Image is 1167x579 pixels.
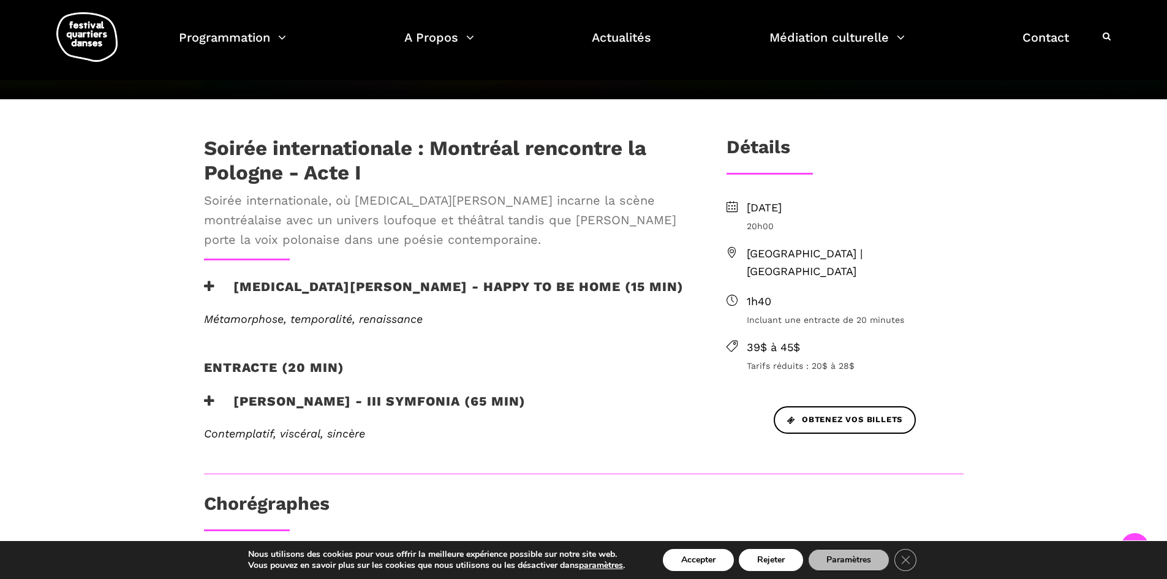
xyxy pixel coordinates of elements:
p: Vous pouvez en savoir plus sur les cookies que nous utilisons ou les désactiver dans . [248,560,625,571]
span: 20h00 [747,219,964,233]
a: Obtenez vos billets [774,406,916,434]
p: Nous utilisons des cookies pour vous offrir la meilleure expérience possible sur notre site web. [248,549,625,560]
a: Contact [1022,27,1069,63]
span: 39$ à 45$ [747,339,964,357]
h2: Entracte (20 min) [204,360,344,390]
h1: Soirée internationale : Montréal rencontre la Pologne - Acte I [204,136,687,184]
a: Programmation [179,27,286,63]
h3: Chorégraphes [204,493,330,523]
span: Soirée internationale, où [MEDICAL_DATA][PERSON_NAME] incarne la scène montréalaise avec un unive... [204,191,687,249]
span: [DATE] [747,199,964,217]
button: paramètres [579,560,623,571]
a: Médiation culturelle [769,27,905,63]
button: Accepter [663,549,734,571]
span: 1h40 [747,293,964,311]
button: Paramètres [808,549,889,571]
span: Incluant une entracte de 20 minutes [747,313,964,327]
a: A Propos [404,27,474,63]
span: Tarifs réduits : 20$ à 28$ [747,359,964,373]
h3: [PERSON_NAME] - III Symfonia (65 min) [204,393,526,424]
h3: Détails [727,136,790,167]
a: Actualités [592,27,651,63]
img: logo-fqd-med [56,12,118,62]
span: Obtenez vos billets [787,414,902,426]
h3: [MEDICAL_DATA][PERSON_NAME] - Happy to be home (15 min) [204,279,684,309]
span: Contemplatif, viscéral, sincère [204,427,365,440]
span: [GEOGRAPHIC_DATA] | [GEOGRAPHIC_DATA] [747,245,964,281]
button: Close GDPR Cookie Banner [894,549,916,571]
button: Rejeter [739,549,803,571]
span: Métamorphose, temporalité, renaissance [204,312,423,325]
